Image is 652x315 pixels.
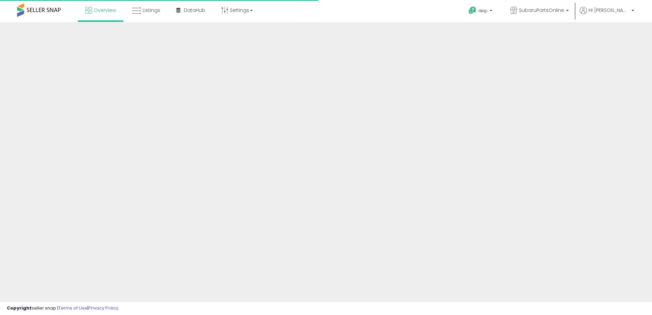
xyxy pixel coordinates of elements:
span: DataHub [184,7,205,14]
a: Terms of Use [58,305,87,311]
a: Help [463,1,499,22]
span: SubaruPartsOnline [519,7,564,14]
span: Help [478,8,488,14]
i: Get Help [468,6,477,15]
a: Privacy Policy [88,305,118,311]
strong: Copyright [7,305,32,311]
span: Hi [PERSON_NAME] [589,7,629,14]
a: Hi [PERSON_NAME] [580,7,634,22]
span: Listings [143,7,160,14]
span: Overview [94,7,116,14]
